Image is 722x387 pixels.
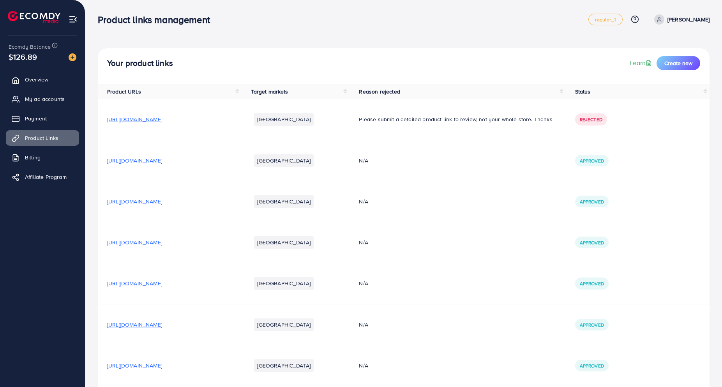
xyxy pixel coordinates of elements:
li: [GEOGRAPHIC_DATA] [254,236,314,249]
button: Create new [657,56,700,70]
span: [URL][DOMAIN_NAME] [107,239,162,246]
span: Approved [580,157,604,164]
span: [URL][DOMAIN_NAME] [107,115,162,123]
a: Billing [6,150,79,165]
iframe: Chat [689,352,716,381]
span: Billing [25,154,41,161]
span: Affiliate Program [25,173,67,181]
h3: Product links management [98,14,216,25]
span: N/A [359,279,368,287]
span: Approved [580,322,604,328]
a: regular_1 [588,14,622,25]
li: [GEOGRAPHIC_DATA] [254,113,314,125]
span: Approved [580,198,604,205]
a: [PERSON_NAME] [651,14,710,25]
p: [PERSON_NAME] [667,15,710,24]
img: menu [69,15,78,24]
span: [URL][DOMAIN_NAME] [107,321,162,329]
span: Payment [25,115,47,122]
h4: Your product links [107,58,173,68]
img: logo [8,11,60,23]
span: Approved [580,362,604,369]
span: Reason rejected [359,88,400,95]
span: N/A [359,239,368,246]
li: [GEOGRAPHIC_DATA] [254,359,314,372]
span: My ad accounts [25,95,65,103]
span: [URL][DOMAIN_NAME] [107,198,162,205]
span: regular_1 [595,17,616,22]
span: Product URLs [107,88,141,95]
li: [GEOGRAPHIC_DATA] [254,154,314,167]
li: [GEOGRAPHIC_DATA] [254,195,314,208]
span: Product Links [25,134,58,142]
img: image [69,53,76,61]
span: N/A [359,362,368,369]
span: N/A [359,321,368,329]
a: My ad accounts [6,91,79,107]
span: $126.89 [9,51,37,62]
span: Target markets [251,88,288,95]
span: Approved [580,239,604,246]
span: Overview [25,76,48,83]
li: [GEOGRAPHIC_DATA] [254,318,314,331]
span: Approved [580,280,604,287]
span: [URL][DOMAIN_NAME] [107,362,162,369]
span: Rejected [580,116,602,123]
span: [URL][DOMAIN_NAME] [107,157,162,164]
li: [GEOGRAPHIC_DATA] [254,277,314,290]
a: Product Links [6,130,79,146]
span: Ecomdy Balance [9,43,51,51]
span: N/A [359,198,368,205]
span: Status [575,88,591,95]
span: N/A [359,157,368,164]
span: Create new [664,59,692,67]
a: Affiliate Program [6,169,79,185]
a: Overview [6,72,79,87]
a: Payment [6,111,79,126]
span: [URL][DOMAIN_NAME] [107,279,162,287]
p: Please submit a detailed product link to review, not your whole store. Thanks [359,115,556,124]
a: Learn [630,58,653,67]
